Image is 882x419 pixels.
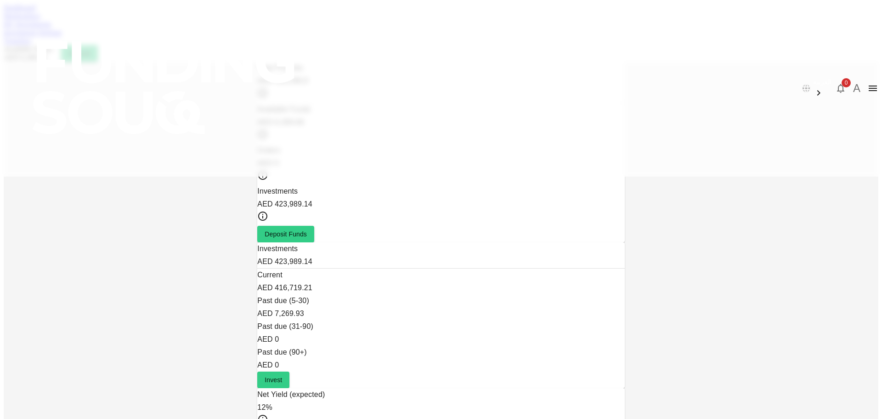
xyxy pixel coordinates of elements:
span: Past due (90+) [257,348,307,356]
span: Investments [257,245,298,253]
button: 0 [831,79,850,98]
span: Net Yield (expected) [257,390,325,398]
span: 0 [842,78,851,87]
div: AED 416,719.21 [257,281,624,294]
button: Deposit Funds [257,226,314,242]
div: AED 0 [257,359,624,372]
div: AED 0 [257,333,624,346]
button: A [850,81,864,95]
div: AED 423,989.14 [257,255,624,268]
span: العربية [813,78,831,86]
span: Investments [257,187,298,195]
div: AED 423,989.14 [257,198,624,211]
span: Current [257,271,282,279]
button: Invest [257,372,289,388]
span: Past due (31-90) [257,322,313,330]
div: AED 7,269.93 [257,307,624,320]
div: 12% [257,401,624,414]
span: Past due (5-30) [257,297,309,304]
